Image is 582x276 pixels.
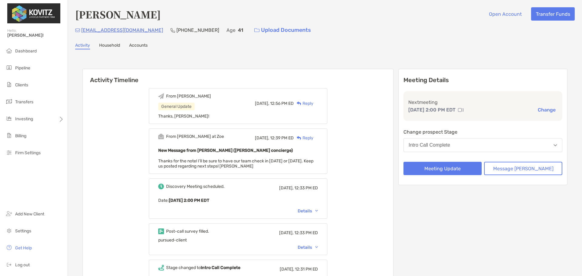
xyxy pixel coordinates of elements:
[408,106,456,114] p: [DATE] 2:00 PM EDT
[83,69,393,84] h6: Activity Timeline
[294,185,318,191] span: 12:33 PM ED
[484,7,526,21] button: Open Account
[409,142,450,148] div: Intro Call Complete
[169,198,209,203] b: [DATE] 2:00 PM EDT
[15,228,31,234] span: Settings
[295,267,318,272] span: 12:31 PM ED
[158,93,164,99] img: Event icon
[403,138,562,152] button: Intro Call Complete
[158,103,195,110] div: General Update
[166,184,225,189] div: Discovery Meeting scheduled.
[15,116,33,121] span: Investing
[279,230,293,235] span: [DATE],
[403,162,482,175] button: Meeting Update
[158,238,187,243] span: pursued-client
[129,43,148,49] a: Accounts
[166,265,240,270] div: Stage changed to
[166,134,224,139] div: From [PERSON_NAME] at Zoe
[298,208,318,214] div: Details
[255,135,269,141] span: [DATE],
[484,162,562,175] button: Message [PERSON_NAME]
[554,144,557,146] img: Open dropdown arrow
[5,227,13,234] img: settings icon
[75,7,161,21] h4: [PERSON_NAME]
[408,98,557,106] p: Next meeting
[531,7,575,21] button: Transfer Funds
[458,108,463,112] img: communication type
[5,64,13,71] img: pipeline icon
[170,28,175,33] img: Phone Icon
[315,246,318,248] img: Chevron icon
[15,99,33,105] span: Transfers
[166,94,211,99] div: From [PERSON_NAME]
[280,267,294,272] span: [DATE],
[279,185,293,191] span: [DATE],
[158,265,164,271] img: Event icon
[5,261,13,268] img: logout icon
[5,244,13,251] img: get-help icon
[255,101,269,106] span: [DATE],
[298,245,318,250] div: Details
[536,107,557,113] button: Change
[99,43,120,49] a: Household
[158,197,318,204] p: Date :
[15,262,30,268] span: Log out
[5,210,13,217] img: add_new_client icon
[294,230,318,235] span: 12:33 PM ED
[158,184,164,189] img: Event icon
[250,24,315,37] a: Upload Documents
[158,228,164,234] img: Event icon
[294,100,313,107] div: Reply
[158,148,293,153] b: New Message from [PERSON_NAME] ([PERSON_NAME] concierge)
[201,265,240,270] b: Intro Call Complete
[15,211,44,217] span: Add New Client
[7,33,64,38] span: [PERSON_NAME]!
[5,47,13,54] img: dashboard icon
[270,101,294,106] span: 12:56 PM ED
[270,135,294,141] span: 12:39 PM ED
[7,2,60,24] img: Zoe Logo
[226,26,236,34] p: Age
[176,26,219,34] p: [PHONE_NUMBER]
[5,81,13,88] img: clients icon
[15,245,32,251] span: Get Help
[158,114,209,119] span: Thanks, [PERSON_NAME]!
[315,210,318,212] img: Chevron icon
[158,134,164,139] img: Event icon
[403,76,562,84] p: Meeting Details
[297,101,301,105] img: Reply icon
[254,28,259,32] img: button icon
[294,135,313,141] div: Reply
[15,48,37,54] span: Dashboard
[5,149,13,156] img: firm-settings icon
[5,98,13,105] img: transfers icon
[81,26,163,34] p: [EMAIL_ADDRESS][DOMAIN_NAME]
[15,82,28,88] span: Clients
[75,28,80,32] img: Email Icon
[166,229,209,234] div: Post-call survey filled.
[15,65,30,71] span: Pipeline
[158,158,313,169] span: Thanks for the note! I’ll be sure to have our team check in [DATE] or [DATE]. Keep us posted rega...
[75,43,90,49] a: Activity
[5,115,13,122] img: investing icon
[238,26,243,34] p: 41
[297,136,301,140] img: Reply icon
[5,132,13,139] img: billing icon
[15,133,26,138] span: Billing
[15,150,41,155] span: Firm Settings
[403,128,562,136] p: Change prospect Stage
